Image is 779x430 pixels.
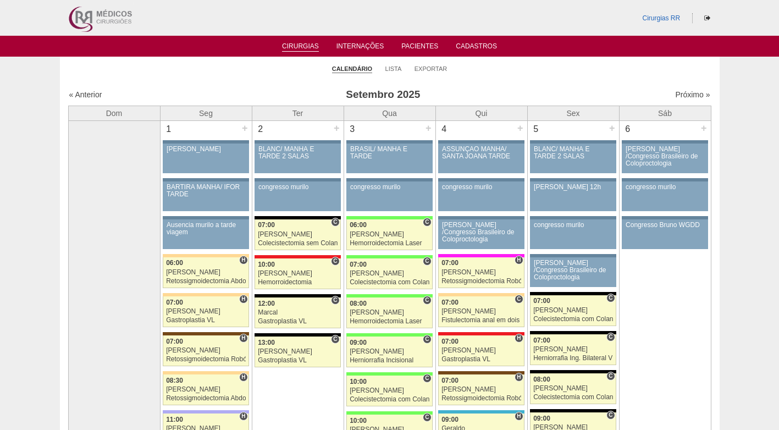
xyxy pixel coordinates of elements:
a: [PERSON_NAME] /Congresso Brasileiro de Coloproctologia [622,144,708,173]
a: congresso murilo [530,219,616,249]
span: Consultório [423,335,431,344]
span: Consultório [606,411,615,420]
a: C 10:00 [PERSON_NAME] Hemorroidectomia [255,258,340,289]
span: 08:30 [166,377,183,384]
a: BLANC/ MANHÃ E TARDE 2 SALAS [530,144,616,173]
a: Internações [336,42,384,53]
div: [PERSON_NAME] [350,309,429,316]
div: Key: Aviso [530,254,616,257]
div: Key: Blanc [255,333,340,337]
span: 10:00 [258,261,275,268]
a: Lista [385,65,402,73]
div: Key: Aviso [622,178,708,181]
a: Cirurgias RR [642,14,680,22]
div: congresso murilo [442,184,521,191]
div: [PERSON_NAME] [258,270,338,277]
div: [PERSON_NAME] /Congresso Brasileiro de Coloproctologia [534,260,612,282]
div: + [699,121,709,135]
th: Qui [435,106,527,120]
a: C 08:00 [PERSON_NAME] Colecistectomia com Colangiografia VL [530,373,616,404]
div: Key: Aviso [622,216,708,219]
div: [PERSON_NAME] /Congresso Brasileiro de Coloproctologia [442,222,521,244]
div: [PERSON_NAME] [166,269,246,276]
th: Dom [68,106,160,120]
div: Key: Aviso [438,216,524,219]
a: BRASIL/ MANHÃ E TARDE [346,144,432,173]
div: Gastroplastia VL [258,357,338,364]
div: Colecistectomia com Colangiografia VL [350,279,429,286]
span: 09:00 [350,339,367,346]
div: Key: Assunção [438,332,524,335]
a: C 09:00 [PERSON_NAME] Herniorrafia Incisional [346,337,432,367]
div: Herniorrafia Incisional [350,357,429,364]
div: [PERSON_NAME] [441,308,521,315]
a: C 12:00 Marcal Gastroplastia VL [255,297,340,328]
span: 07:00 [533,337,550,344]
div: [PERSON_NAME] [533,307,613,314]
div: Key: Christóvão da Gama [163,410,248,414]
div: Hemorroidectomia Laser [350,318,429,325]
a: Congresso Bruno WGDD [622,219,708,249]
div: + [516,121,525,135]
th: Sáb [619,106,711,120]
a: H 07:00 [PERSON_NAME] Retossigmoidectomia Robótica [438,374,524,405]
a: [PERSON_NAME] 12h [530,181,616,211]
div: Hemorroidectomia [258,279,338,286]
div: [PERSON_NAME] /Congresso Brasileiro de Coloproctologia [626,146,704,168]
span: 07:00 [533,297,550,305]
span: 09:00 [441,416,458,423]
div: Congresso Bruno WGDD [626,222,704,229]
div: [PERSON_NAME] [166,386,246,393]
span: Consultório [606,333,615,341]
span: Consultório [515,295,523,304]
div: Retossigmoidectomia Robótica [441,395,521,402]
span: Hospital [239,412,247,421]
div: [PERSON_NAME] [533,346,613,353]
a: [PERSON_NAME] /Congresso Brasileiro de Coloproctologia [438,219,524,249]
span: 07:00 [441,338,458,345]
div: Key: Blanc [255,216,340,219]
div: + [240,121,250,135]
div: Key: Santa Joana [438,371,524,374]
div: Ausencia murilo a tarde viagem [167,222,245,236]
a: Calendário [332,65,372,73]
span: 06:00 [350,221,367,229]
a: [PERSON_NAME] [163,144,248,173]
div: [PERSON_NAME] [166,308,246,315]
div: Key: Aviso [255,140,340,144]
div: 3 [344,121,361,137]
a: ASSUNÇÃO MANHÃ/ SANTA JOANA TARDE [438,144,524,173]
div: + [332,121,341,135]
span: Hospital [515,373,523,382]
i: Sair [704,15,710,21]
a: H 08:30 [PERSON_NAME] Retossigmoidectomia Abdominal VL [163,374,248,405]
a: H 06:00 [PERSON_NAME] Retossigmoidectomia Abdominal VL [163,257,248,288]
div: Retossigmoidectomia Abdominal VL [166,278,246,285]
span: 11:00 [166,416,183,423]
a: congresso murilo [622,181,708,211]
span: Consultório [423,374,431,383]
div: Hemorroidectomia Laser [350,240,429,247]
div: BARTIRA MANHÃ/ IFOR TARDE [167,184,245,198]
span: 07:00 [166,338,183,345]
div: Retossigmoidectomia Robótica [166,356,246,363]
div: Key: Neomater [438,410,524,414]
div: Key: Aviso [530,178,616,181]
div: Key: Brasil [346,372,432,376]
div: Key: Aviso [530,140,616,144]
div: Key: Brasil [346,411,432,415]
div: [PERSON_NAME] [441,269,521,276]
div: Key: Aviso [163,216,248,219]
div: Marcal [258,309,338,316]
div: [PERSON_NAME] [350,231,429,238]
div: 5 [528,121,545,137]
span: Hospital [239,295,247,304]
div: Key: Aviso [255,178,340,181]
div: Colecistectomia com Colangiografia VL [533,316,613,323]
div: Key: Blanc [530,292,616,295]
a: C 08:00 [PERSON_NAME] Hemorroidectomia Laser [346,297,432,328]
div: [PERSON_NAME] [350,348,429,355]
span: 07:00 [441,259,458,267]
span: Hospital [239,334,247,343]
a: C 07:00 [PERSON_NAME] Fistulectomia anal em dois tempos [438,296,524,327]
